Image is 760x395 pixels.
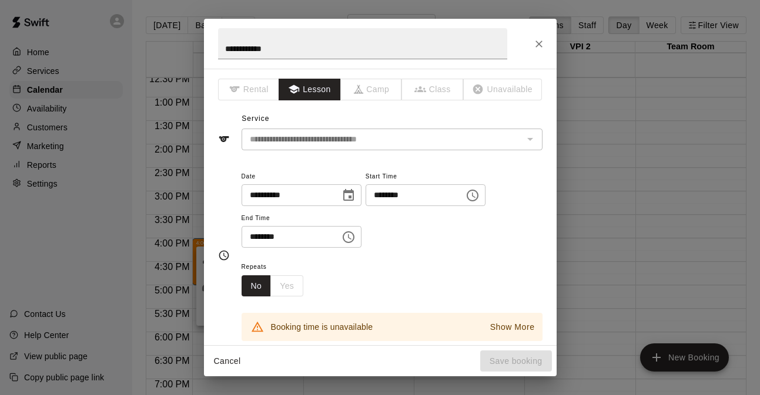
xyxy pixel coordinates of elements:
[218,79,280,100] span: The type of an existing booking cannot be changed
[461,184,484,207] button: Choose time, selected time is 4:00 PM
[218,249,230,261] svg: Timing
[366,169,486,185] span: Start Time
[271,316,373,337] div: Booking time is unavailable
[337,184,360,207] button: Choose date, selected date is Sep 18, 2025
[279,79,340,100] button: Lesson
[242,275,272,297] button: No
[218,133,230,145] svg: Service
[402,79,464,100] span: The type of an existing booking cannot be changed
[209,350,246,372] button: Cancel
[337,225,360,249] button: Choose time, selected time is 5:00 PM
[487,319,538,336] button: Show More
[242,169,361,185] span: Date
[242,114,269,123] span: Service
[242,275,304,297] div: outlined button group
[242,259,313,275] span: Repeats
[341,79,403,100] span: The type of an existing booking cannot be changed
[464,79,543,100] span: The type of an existing booking cannot be changed
[242,211,361,227] span: End Time
[490,321,535,333] p: Show More
[242,129,543,150] div: The service of an existing booking cannot be changed
[528,33,550,55] button: Close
